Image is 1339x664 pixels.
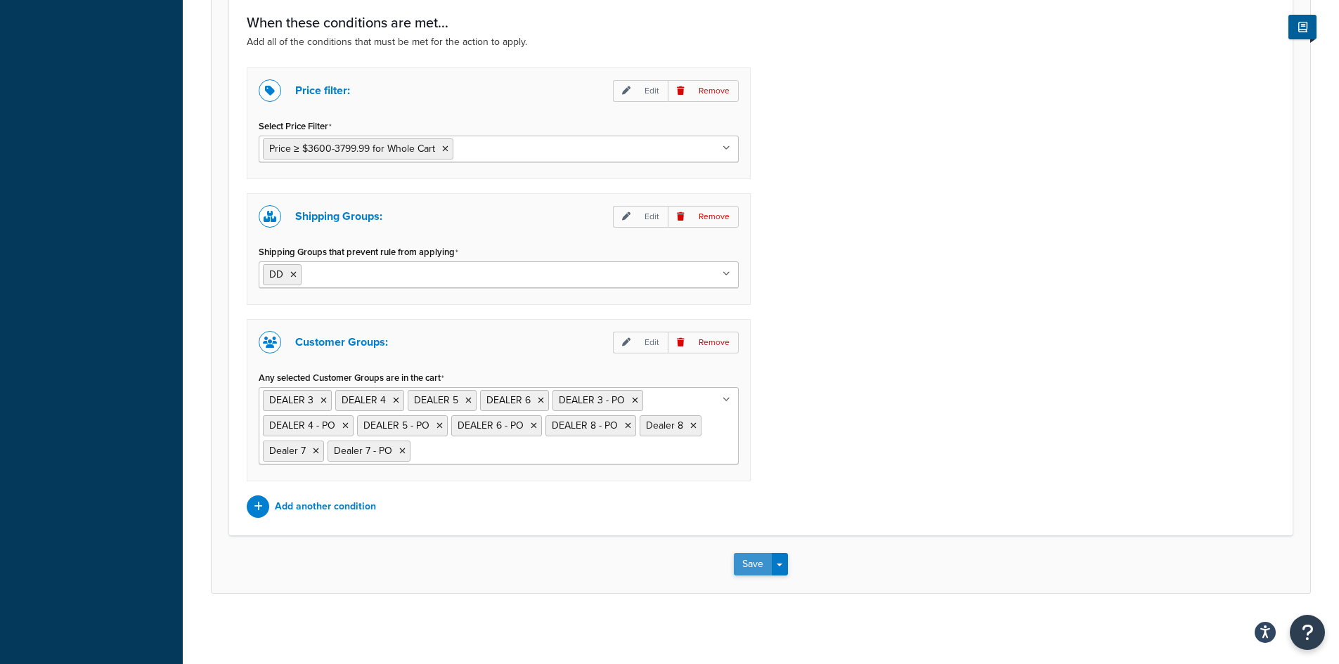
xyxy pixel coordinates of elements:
span: DEALER 6 [486,393,531,408]
button: Show Help Docs [1288,15,1317,39]
span: DEALER 3 - PO [559,393,625,408]
span: DEALER 3 [269,393,313,408]
p: Edit [613,206,668,228]
span: DEALER 5 - PO [363,418,429,433]
p: Customer Groups: [295,332,388,352]
span: DEALER 5 [414,393,458,408]
label: Shipping Groups that prevent rule from applying [259,247,458,258]
span: DEALER 6 - PO [458,418,524,433]
h3: When these conditions are met... [247,15,1275,30]
button: Open Resource Center [1290,615,1325,650]
p: Add all of the conditions that must be met for the action to apply. [247,34,1275,50]
span: Price ≥ $3600-3799.99 for Whole Cart [269,141,435,156]
p: Remove [668,332,739,353]
p: Edit [613,332,668,353]
p: Shipping Groups: [295,207,382,226]
p: Remove [668,206,739,228]
label: Any selected Customer Groups are in the cart [259,372,444,384]
span: Dealer 7 - PO [334,443,392,458]
span: DEALER 4 [342,393,386,408]
label: Select Price Filter [259,121,332,132]
p: Edit [613,80,668,102]
p: Price filter: [295,81,350,100]
span: Dealer 8 [646,418,683,433]
span: DEALER 8 - PO [552,418,618,433]
button: Save [734,553,772,575]
p: Remove [668,80,739,102]
span: Dealer 7 [269,443,306,458]
span: DEALER 4 - PO [269,418,335,433]
p: Add another condition [275,497,376,516]
span: DD [269,267,283,282]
